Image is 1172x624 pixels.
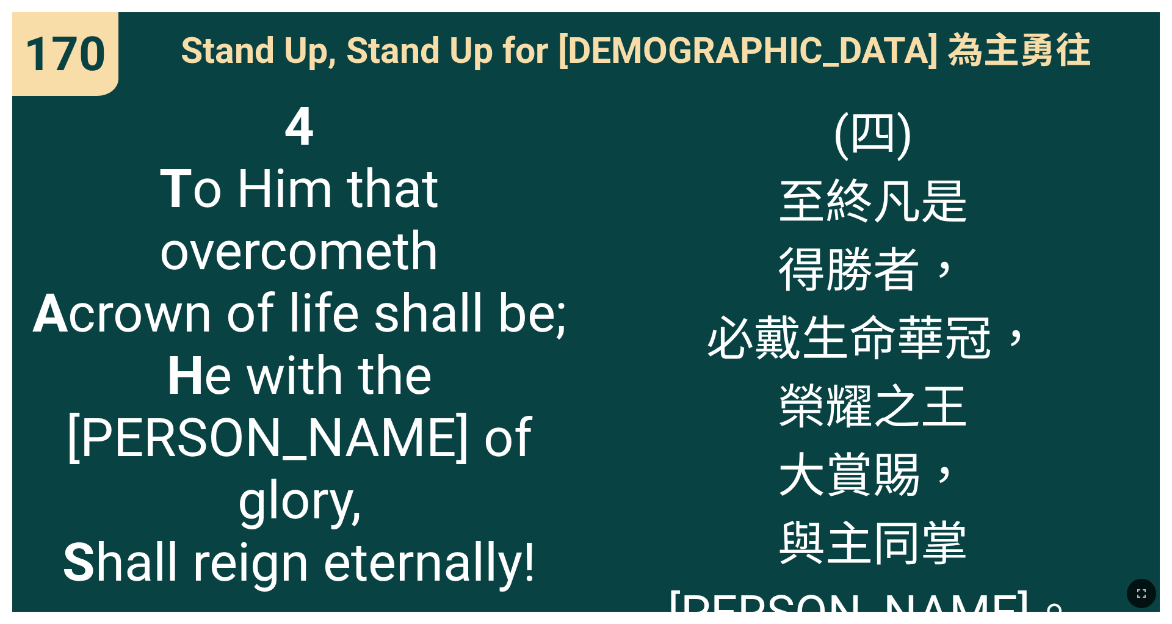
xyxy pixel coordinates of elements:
[24,95,573,593] span: o Him that overcometh crown of life shall be; e with the [PERSON_NAME] of glory, hall reign etern...
[284,95,314,158] b: 4
[181,21,1091,73] span: Stand Up, Stand Up for [DEMOGRAPHIC_DATA] 為主勇往
[62,531,95,593] b: S
[24,26,106,82] span: 170
[159,158,192,220] b: T
[32,282,68,344] b: A
[167,344,204,407] b: H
